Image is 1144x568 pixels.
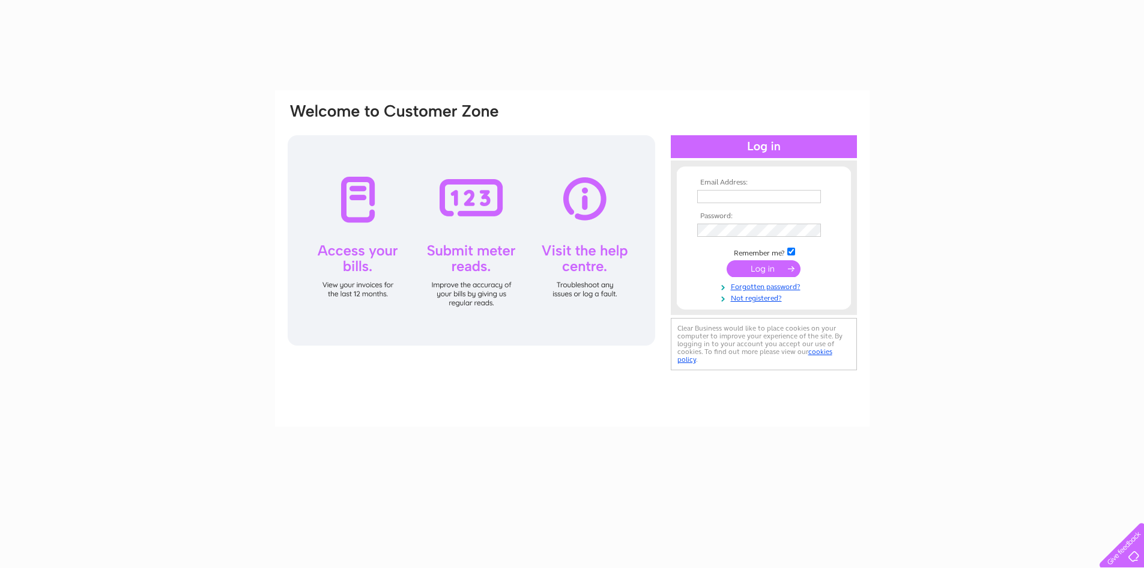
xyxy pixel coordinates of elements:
[671,318,857,370] div: Clear Business would like to place cookies on your computer to improve your experience of the sit...
[727,260,800,277] input: Submit
[694,212,834,221] th: Password:
[697,280,834,292] a: Forgotten password?
[697,292,834,303] a: Not registered?
[677,347,832,364] a: cookies policy
[694,246,834,258] td: Remember me?
[694,179,834,187] th: Email Address:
